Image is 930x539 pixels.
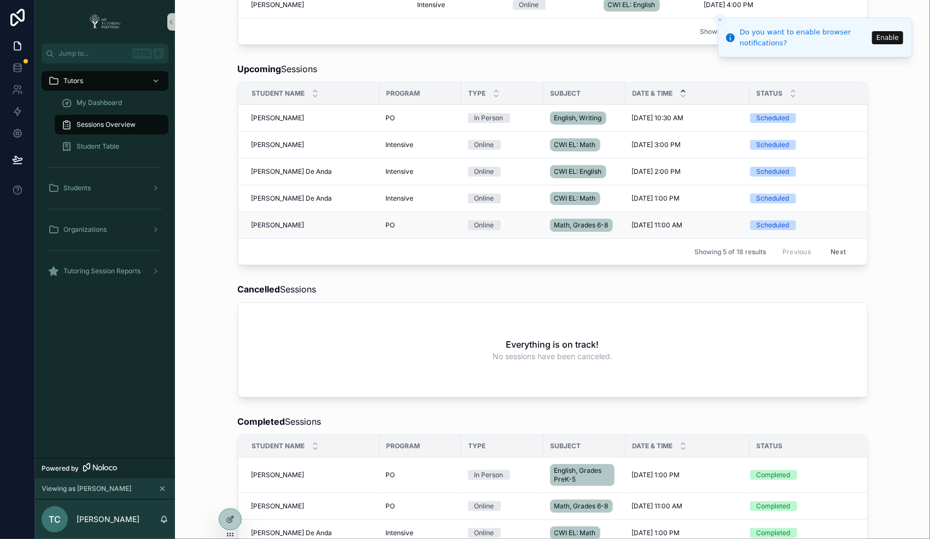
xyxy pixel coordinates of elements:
[251,471,373,479] a: [PERSON_NAME]
[59,49,128,58] span: Jump to...
[55,137,168,156] a: Student Table
[475,501,494,511] div: Online
[475,220,494,230] div: Online
[251,502,305,511] span: [PERSON_NAME]
[554,529,596,537] span: CWI EL: Math
[506,338,599,351] h2: Everything is on track!
[632,502,743,511] a: [DATE] 11:00 AM
[550,497,619,515] a: Math, Grades 6-8
[475,470,504,480] div: In Person
[632,471,680,479] span: [DATE] 1:00 PM
[750,528,869,538] a: Completed
[387,89,420,98] span: Program
[63,77,83,85] span: Tutors
[251,502,373,511] a: [PERSON_NAME]
[633,442,673,450] span: Date & Time
[715,14,726,25] button: Close toast
[475,167,494,177] div: Online
[35,63,175,295] div: scrollable content
[251,167,332,176] span: [PERSON_NAME] De Anda
[251,1,305,9] span: [PERSON_NAME]
[63,184,91,192] span: Students
[63,267,141,276] span: Tutoring Session Reports
[554,167,602,176] span: CWI EL: English
[42,464,79,473] span: Powered by
[238,63,282,74] strong: Upcoming
[551,89,581,98] span: Subject
[251,471,305,479] span: [PERSON_NAME]
[757,220,789,230] div: Scheduled
[632,471,743,479] a: [DATE] 1:00 PM
[63,225,107,234] span: Organizations
[704,1,754,9] span: [DATE] 4:00 PM
[694,248,766,256] span: Showing 5 of 18 results
[49,513,61,526] span: TC
[238,62,318,75] span: Sessions
[740,27,869,48] div: Do you want to enable browser notifications?
[42,71,168,91] a: Tutors
[252,89,305,98] span: Student Name
[554,466,610,484] span: English, Grades PreK-5
[252,442,305,450] span: Student Name
[757,113,789,123] div: Scheduled
[608,1,656,9] span: CWI EL: English
[386,194,414,203] span: Intensive
[386,167,414,176] span: Intensive
[55,93,168,113] a: My Dashboard
[757,470,791,480] div: Completed
[386,114,395,122] span: PO
[42,484,131,493] span: Viewing as [PERSON_NAME]
[757,89,783,98] span: Status
[386,502,455,511] a: PO
[386,471,455,479] a: PO
[386,140,414,149] span: Intensive
[554,194,596,203] span: CWI EL: Math
[554,502,609,511] span: Math, Grades 6-8
[475,194,494,203] div: Online
[475,113,504,123] div: In Person
[77,98,122,107] span: My Dashboard
[418,1,446,9] span: Intensive
[251,194,332,203] span: [PERSON_NAME] De Anda
[757,140,789,150] div: Scheduled
[554,140,596,149] span: CWI EL: Math
[468,528,537,538] a: Online
[238,415,321,428] span: Sessions
[386,221,395,230] span: PO
[750,501,869,511] a: Completed
[251,529,332,537] span: [PERSON_NAME] De Anda
[132,48,152,59] span: Ctrl
[757,167,789,177] div: Scheduled
[475,140,494,150] div: Online
[632,194,680,203] span: [DATE] 1:00 PM
[35,458,175,478] a: Powered by
[632,221,683,230] span: [DATE] 11:00 AM
[872,31,903,44] button: Enable
[632,529,680,537] span: [DATE] 1:00 PM
[757,194,789,203] div: Scheduled
[554,221,609,230] span: Math, Grades 6-8
[251,221,305,230] span: [PERSON_NAME]
[387,442,420,450] span: Program
[700,27,766,36] span: Showing 1 of 1 results
[238,283,317,296] span: Sessions
[493,351,612,362] span: No sessions have been canceled.
[386,529,455,537] a: Intensive
[757,442,783,450] span: Status
[386,502,395,511] span: PO
[386,529,414,537] span: Intensive
[251,529,373,537] a: [PERSON_NAME] De Anda
[251,140,305,149] span: [PERSON_NAME]
[632,140,681,149] span: [DATE] 3:00 PM
[77,120,136,129] span: Sessions Overview
[77,142,119,151] span: Student Table
[42,44,168,63] button: Jump to...CtrlK
[251,114,305,122] span: [PERSON_NAME]
[823,243,853,260] button: Next
[42,220,168,239] a: Organizations
[386,471,395,479] span: PO
[554,114,602,122] span: English, Writing
[238,284,280,295] strong: Cancelled
[238,416,285,427] strong: Completed
[757,501,791,511] div: Completed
